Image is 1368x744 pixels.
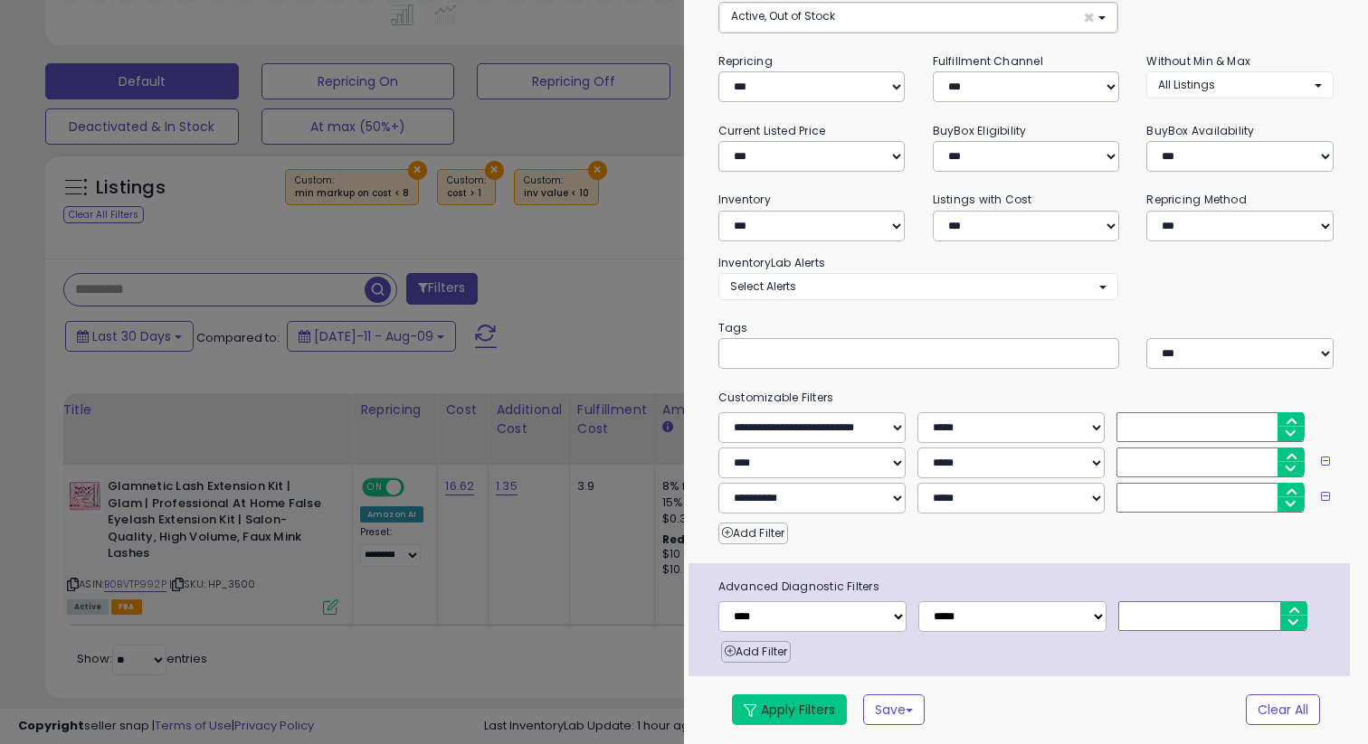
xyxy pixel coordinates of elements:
[1146,192,1247,207] small: Repricing Method
[1146,53,1250,69] small: Without Min & Max
[1083,8,1095,27] span: ×
[721,641,791,663] button: Add Filter
[933,192,1032,207] small: Listings with Cost
[705,388,1347,408] small: Customizable Filters
[933,53,1043,69] small: Fulfillment Channel
[718,523,788,544] button: Add Filter
[718,53,773,69] small: Repricing
[1158,77,1215,92] span: All Listings
[718,192,771,207] small: Inventory
[719,3,1117,33] button: Active, Out of Stock ×
[718,255,825,270] small: InventoryLab Alerts
[718,273,1118,299] button: Select Alerts
[1146,123,1254,138] small: BuyBox Availability
[863,694,925,725] button: Save
[730,278,796,294] span: Select Alerts
[705,318,1347,338] small: Tags
[1246,694,1320,725] button: Clear All
[732,694,847,725] button: Apply Filters
[718,123,825,138] small: Current Listed Price
[705,577,1350,597] span: Advanced Diagnostic Filters
[731,8,835,24] span: Active, Out of Stock
[933,123,1027,138] small: BuyBox Eligibility
[1146,71,1334,98] button: All Listings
